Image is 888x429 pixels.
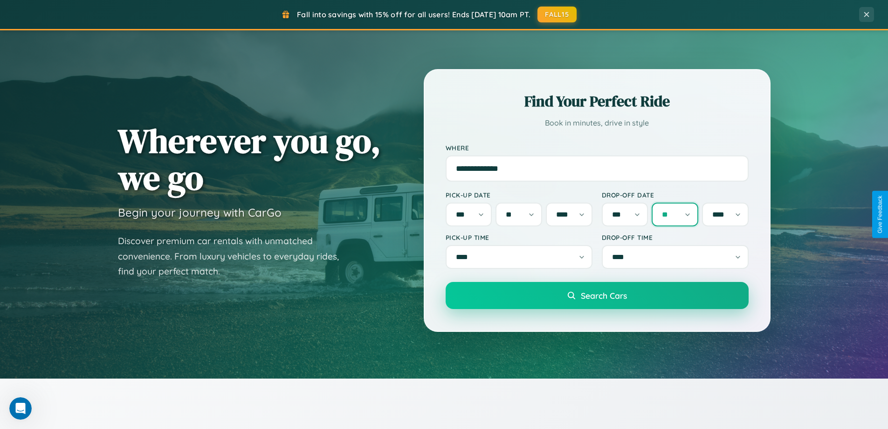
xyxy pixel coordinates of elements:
div: Give Feedback [877,196,883,233]
span: Search Cars [581,290,627,301]
label: Drop-off Time [602,233,749,241]
iframe: Intercom live chat [9,397,32,420]
h2: Find Your Perfect Ride [446,91,749,112]
label: Where [446,144,749,152]
button: FALL15 [537,7,577,22]
label: Drop-off Date [602,191,749,199]
h3: Begin your journey with CarGo [118,205,282,219]
span: Fall into savings with 15% off for all users! Ends [DATE] 10am PT. [297,10,530,19]
p: Book in minutes, drive in style [446,116,749,130]
h1: Wherever you go, we go [118,122,381,196]
label: Pick-up Date [446,191,592,199]
p: Discover premium car rentals with unmatched convenience. From luxury vehicles to everyday rides, ... [118,233,351,279]
button: Search Cars [446,282,749,309]
label: Pick-up Time [446,233,592,241]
